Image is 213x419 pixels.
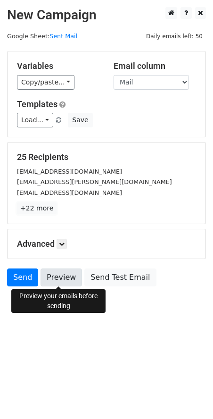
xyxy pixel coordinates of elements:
[17,189,122,196] small: [EMAIL_ADDRESS][DOMAIN_NAME]
[17,99,57,109] a: Templates
[7,7,206,23] h2: New Campaign
[84,268,156,286] a: Send Test Email
[166,374,213,419] iframe: Chat Widget
[7,268,38,286] a: Send
[7,33,77,40] small: Google Sheet:
[11,289,106,313] div: Preview your emails before sending
[166,374,213,419] div: 聊天小工具
[17,113,53,127] a: Load...
[17,61,99,71] h5: Variables
[143,31,206,42] span: Daily emails left: 50
[41,268,82,286] a: Preview
[17,75,74,90] a: Copy/paste...
[17,152,196,162] h5: 25 Recipients
[17,202,57,214] a: +22 more
[114,61,196,71] h5: Email column
[17,178,172,185] small: [EMAIL_ADDRESS][PERSON_NAME][DOMAIN_NAME]
[17,168,122,175] small: [EMAIL_ADDRESS][DOMAIN_NAME]
[49,33,77,40] a: Sent Mail
[17,239,196,249] h5: Advanced
[68,113,92,127] button: Save
[143,33,206,40] a: Daily emails left: 50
